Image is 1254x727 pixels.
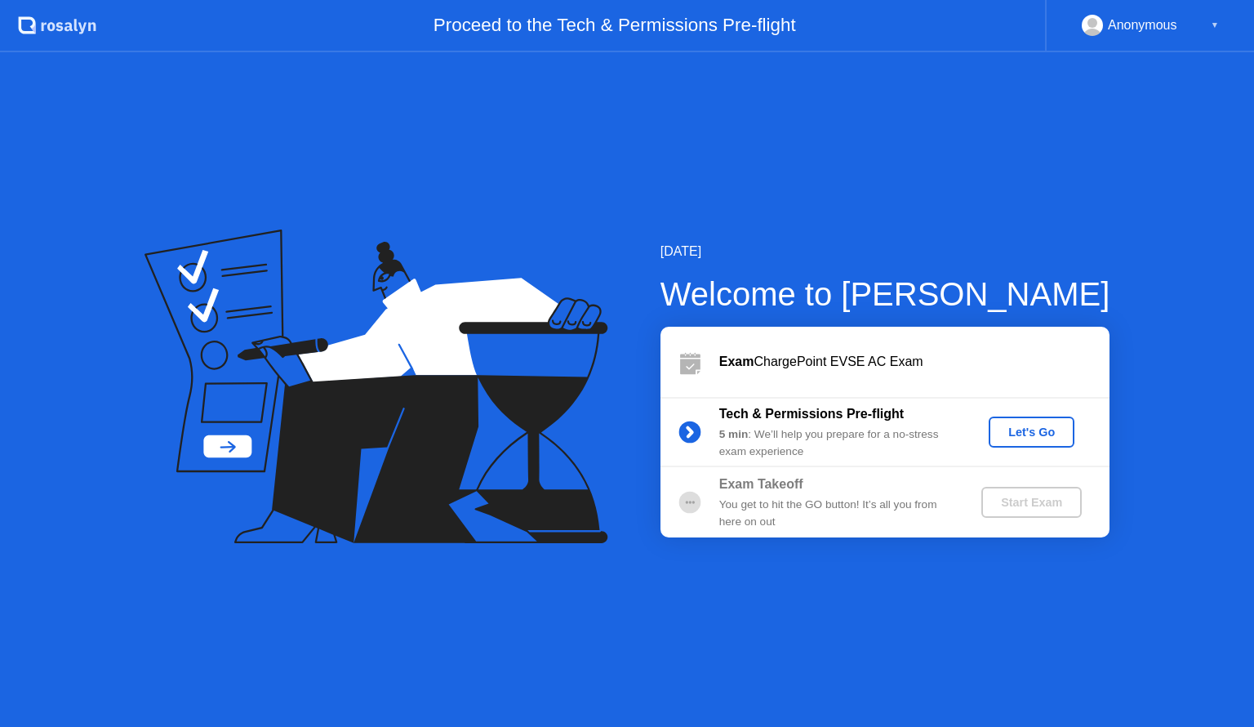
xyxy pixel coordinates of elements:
b: Tech & Permissions Pre-flight [719,407,904,421]
b: 5 min [719,428,749,440]
div: Anonymous [1108,15,1177,36]
div: Welcome to [PERSON_NAME] [660,270,1110,319]
div: [DATE] [660,242,1110,261]
div: ChargePoint EVSE AC Exam [719,352,1109,372]
div: Let's Go [995,426,1068,439]
b: Exam Takeoff [719,477,803,491]
button: Start Exam [981,487,1082,518]
b: Exam [719,355,754,368]
div: ▼ [1211,15,1219,36]
button: Let's Go [989,417,1074,448]
div: : We’ll help you prepare for a no-stress exam experience [719,426,954,460]
div: You get to hit the GO button! It’s all you from here on out [719,497,954,530]
div: Start Exam [988,496,1075,509]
